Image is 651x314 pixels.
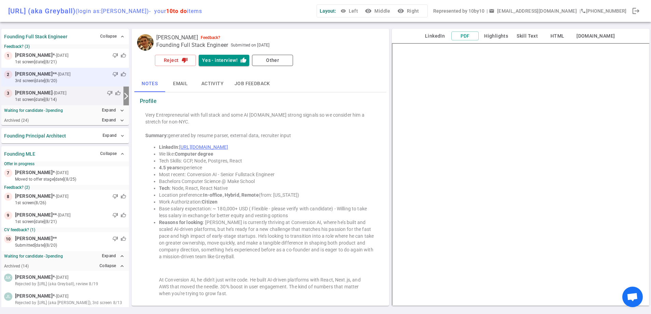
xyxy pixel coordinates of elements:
strong: Reasons for looking [159,220,203,225]
strong: Summary: [145,133,168,138]
span: thumb_up [121,194,126,199]
span: thumb_up [121,53,126,58]
span: thumb_down [112,71,118,77]
span: Layout: [320,8,336,14]
div: Represented by 10by10 | | [PHONE_NUMBER] [433,5,626,17]
span: [PERSON_NAME] [15,70,53,78]
li: : Node, React, React Native [159,185,376,192]
li: We like: [159,151,376,157]
span: 10 to do [166,8,187,14]
small: - [DATE] [53,90,66,96]
button: Expandexpand_more [100,105,126,115]
button: Notes [134,76,165,92]
div: 10 [4,235,12,243]
small: CV feedback? (1) [4,227,126,232]
div: 2 [4,70,12,79]
i: thumb_up [240,57,247,63]
li: experience [159,164,376,171]
small: Archived ( 14 ) [4,264,29,269]
small: - [DATE] [55,274,68,280]
li: : [159,144,376,151]
i: expand_less [119,253,125,259]
span: [PERSON_NAME] [15,292,53,300]
span: expand_more [120,133,125,139]
div: 3 [4,89,12,97]
span: logout [632,7,640,15]
strong: Tech [159,185,170,191]
span: thumb_down [112,194,118,199]
strong: Founding Full Stack Engineer [4,34,67,39]
span: - your items [149,8,202,14]
span: [PERSON_NAME] [15,211,53,219]
small: 1st Screen (8/26) [15,200,126,206]
i: expand_more [119,117,125,123]
span: [PERSON_NAME] [15,52,53,59]
a: Open chat [622,287,643,307]
small: moved to Offer stage [DATE] (8/25) [15,176,126,182]
i: arrow_forward_ios [122,92,130,100]
div: basic tabs example [134,76,387,92]
button: visibilityMiddle [363,5,393,17]
small: 3rd Screen [DATE] (8/20) [15,78,126,84]
small: Archived ( 24 ) [4,118,29,123]
span: thumb_up [121,71,126,77]
span: visibility [341,8,346,14]
strong: Waiting for candidate - 3 pending [4,108,63,113]
span: [PERSON_NAME] [15,89,53,96]
li: Base salary expectation: ~ 180,000+ USD ( Flexible - please verify with candidate) - Willing to t... [159,205,376,219]
div: Feedback? [201,35,220,40]
i: visibility [365,8,372,14]
div: Very Entrepreneurial with full stack and some AI [DOMAIN_NAME] strong signals so we consider him ... [145,112,376,125]
span: [PERSON_NAME] [15,169,53,176]
button: Expand [101,131,126,141]
button: Activity [196,76,229,92]
small: Feedback? (3) [4,44,126,49]
strong: LinkedIn [159,144,178,150]
i: expand_more [119,107,125,114]
i: thumb_down [182,57,188,63]
small: - [DATE] [55,193,68,199]
button: LinkedIn [421,32,449,40]
blockquote: At Conversion AI, he didn't just write code. He built AI-driven platforms with React, Next.js, an... [159,276,362,297]
button: Left [339,5,361,17]
strong: Citizen [202,199,217,205]
span: thumb_down [112,236,118,241]
span: Rejected by [URL] (aka Greyball), review 8/19 [15,281,98,287]
div: 8 [4,193,12,201]
small: submitted [DATE] (8/20) [15,242,126,248]
button: Open a message box [488,5,580,17]
button: Yes - interview!thumb_up [199,55,249,66]
strong: Computer degree [175,151,213,157]
strong: Founding MLE [4,151,35,157]
div: JL [4,292,12,301]
span: Rejected by [URL] (aka [PERSON_NAME]), 3rd screen 8/13 [15,300,122,306]
div: AK [4,274,12,282]
small: - [DATE] [57,71,70,77]
li: Tech Skills: GCP, Node, Postgres, React [159,157,376,164]
button: Skill Text [514,32,541,40]
i: phone [581,8,586,14]
button: Collapse [98,31,126,41]
small: - [DATE] [57,212,70,218]
span: thumb_down [107,90,112,96]
button: Collapse [98,149,126,159]
button: HTML [544,32,571,40]
button: [DOMAIN_NAME] [574,32,617,40]
button: Rejectthumb_down [155,55,196,66]
a: [URL][DOMAIN_NAME] [179,144,228,150]
li: Work Authorization: [159,198,376,205]
span: [PERSON_NAME] [15,235,53,242]
small: - [DATE] [55,293,68,299]
small: - [DATE] [55,170,68,176]
li: Location preference: (from: [US_STATE]) [159,192,376,198]
span: thumb_up [121,236,126,241]
span: Submitted on [DATE] [231,42,269,49]
div: 7 [4,169,12,177]
strong: In-office, Hybrid, Remote [203,192,258,198]
small: 1st Screen [DATE] (8/14) [15,96,121,103]
span: thumb_down [112,53,118,58]
span: thumb_up [121,212,126,218]
button: visibilityRight [396,5,422,17]
span: (login as: [PERSON_NAME] ) [76,8,149,14]
strong: Waiting for candidate - 3 pending [4,254,63,259]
